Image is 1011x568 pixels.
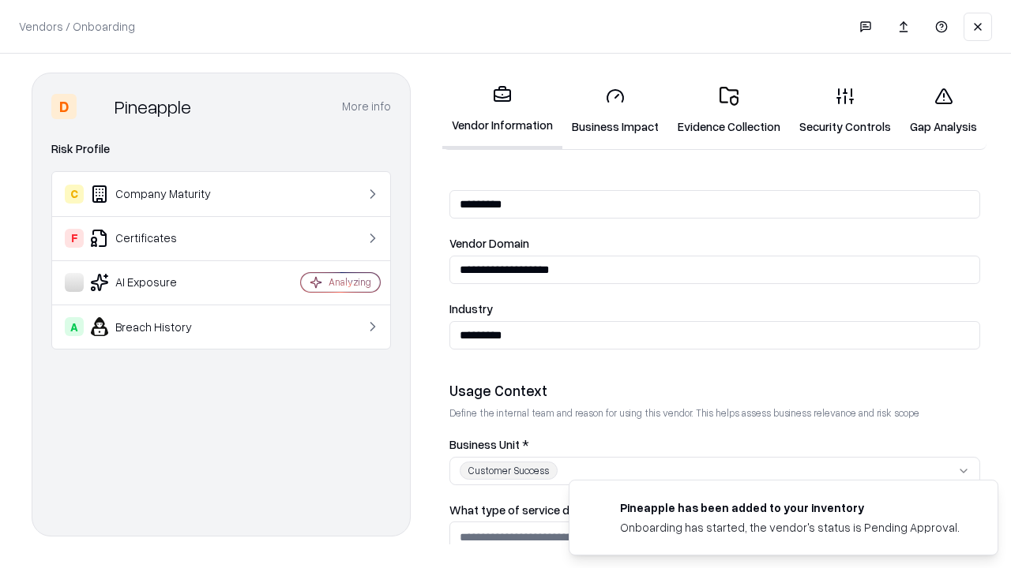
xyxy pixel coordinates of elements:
div: Onboarding has started, the vendor's status is Pending Approval. [620,519,960,536]
button: Customer Success [449,457,980,485]
a: Business Impact [562,74,668,148]
a: Vendor Information [442,73,562,149]
p: Define the internal team and reason for using this vendor. This helps assess business relevance a... [449,406,980,420]
div: Customer Success [460,461,558,480]
div: C [65,185,84,204]
p: Vendors / Onboarding [19,18,135,35]
a: Gap Analysis [900,74,987,148]
div: A [65,317,84,336]
img: pineappleenergy.com [588,499,607,518]
div: Usage Context [449,381,980,400]
div: Analyzing [329,275,371,289]
div: Company Maturity [65,185,254,204]
div: AI Exposure [65,273,254,292]
div: F [65,229,84,248]
div: Pineapple has been added to your inventory [620,499,960,516]
label: What type of service does the vendor provide? * [449,504,980,516]
a: Security Controls [790,74,900,148]
div: Certificates [65,229,254,248]
div: Pineapple [115,94,191,119]
div: Risk Profile [51,140,391,159]
div: Breach History [65,317,254,336]
label: Industry [449,303,980,315]
div: D [51,94,77,119]
button: More info [342,92,391,121]
label: Business Unit * [449,439,980,450]
a: Evidence Collection [668,74,790,148]
label: Vendor Domain [449,237,980,249]
img: Pineapple [83,94,108,119]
